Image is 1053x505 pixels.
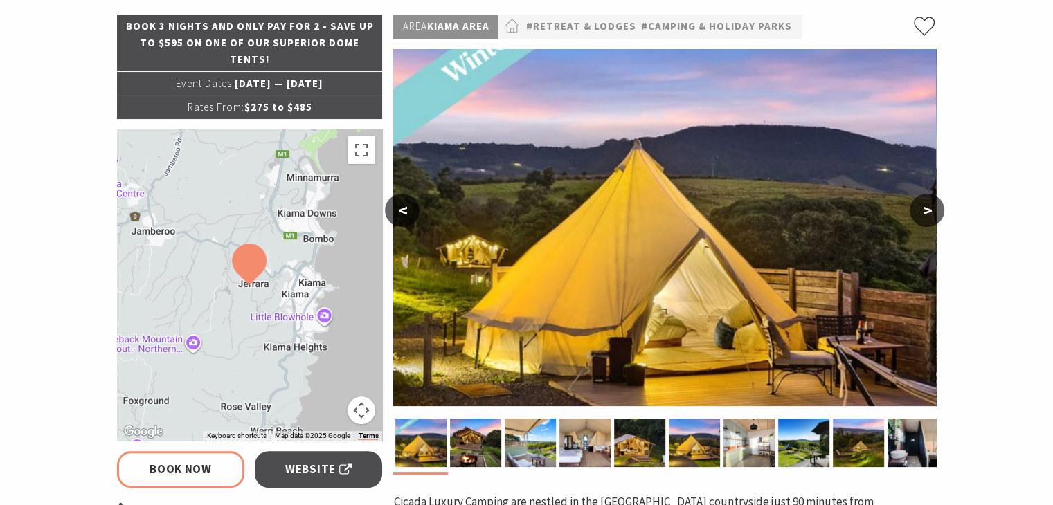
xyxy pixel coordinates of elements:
[669,419,720,467] img: Blue Moon Bell Tent
[176,77,235,90] span: Event Dates:
[525,18,636,35] a: #Retreat & Lodges
[559,419,611,467] img: Black Prince Safari Tent
[255,451,383,488] a: Website
[117,95,383,119] p: $275 to $485
[348,396,375,424] button: Map camera controls
[723,419,775,467] img: Cicada Bell Tent communal kitchen
[348,136,375,164] button: Toggle fullscreen view
[117,72,383,95] p: [DATE] — [DATE]
[614,419,665,467] img: Golden Emperor Safari Tent
[120,423,166,441] img: Google
[274,432,350,439] span: Map data ©2025 Google
[833,419,884,467] img: Green Grocer Bell Tent
[402,19,426,33] span: Area
[910,194,944,227] button: >
[450,419,501,467] img: Black Prince Safari Tent
[393,15,498,39] p: Kiama Area
[120,423,166,441] a: Click to see this area on Google Maps
[888,419,939,467] img: Black Prince Safari Tent Bathroom
[358,432,378,440] a: Terms (opens in new tab)
[187,100,244,113] span: Rates From:
[778,419,829,467] img: Green Grocer Bell Tent deck with view
[505,419,556,467] img: Black Prince deck with outdoor kitchen and view
[285,460,352,479] span: Website
[640,18,791,35] a: #Camping & Holiday Parks
[206,431,266,441] button: Keyboard shortcuts
[117,15,383,71] p: Book 3 nights and only pay for 2 - save up to $595 on one of our superior dome tents!
[385,194,420,227] button: <
[117,451,245,488] a: Book Now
